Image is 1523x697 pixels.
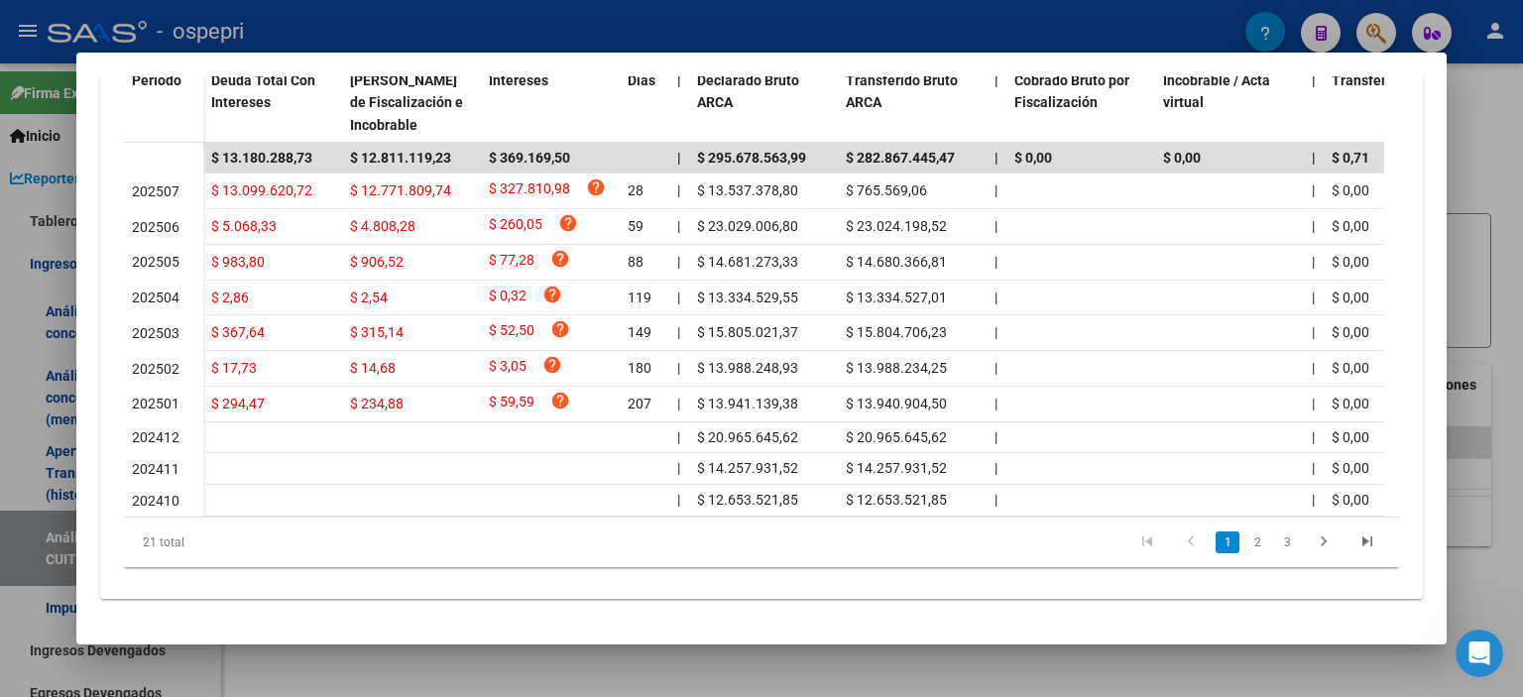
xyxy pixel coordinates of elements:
[1332,360,1369,376] span: $ 0,00
[1332,290,1369,305] span: $ 0,00
[132,461,179,477] span: 202411
[211,396,265,411] span: $ 294,47
[677,150,681,166] span: |
[1312,429,1315,445] span: |
[124,518,376,567] div: 21 total
[1312,460,1315,476] span: |
[211,360,257,376] span: $ 17,73
[489,285,527,311] span: $ 0,32
[1332,150,1369,166] span: $ 0,71
[995,396,997,411] span: |
[995,429,997,445] span: |
[1332,492,1369,508] span: $ 0,00
[628,324,651,340] span: 149
[1332,429,1369,445] span: $ 0,00
[995,360,997,376] span: |
[489,391,534,417] span: $ 59,59
[1006,59,1155,147] datatable-header-cell: Cobrado Bruto por Fiscalización
[1312,150,1316,166] span: |
[838,59,987,147] datatable-header-cell: Transferido Bruto ARCA
[350,290,388,305] span: $ 2,54
[489,150,570,166] span: $ 369.169,50
[132,493,179,509] span: 202410
[132,396,179,411] span: 202501
[987,59,1006,147] datatable-header-cell: |
[697,290,798,305] span: $ 13.334.529,55
[846,324,947,340] span: $ 15.804.706,23
[669,59,689,147] datatable-header-cell: |
[677,460,680,476] span: |
[1312,396,1315,411] span: |
[846,396,947,411] span: $ 13.940.904,50
[1348,531,1386,553] a: go to last page
[995,254,997,270] span: |
[550,249,570,269] i: help
[1312,254,1315,270] span: |
[846,460,947,476] span: $ 14.257.931,52
[132,429,179,445] span: 202412
[1324,59,1472,147] datatable-header-cell: Transferido De Más
[995,492,997,508] span: |
[481,59,620,147] datatable-header-cell: Intereses
[1216,531,1239,553] a: 1
[995,72,998,88] span: |
[211,182,312,198] span: $ 13.099.620,72
[697,182,798,198] span: $ 13.537.378,80
[846,492,947,508] span: $ 12.653.521,85
[550,319,570,339] i: help
[350,324,404,340] span: $ 315,14
[628,290,651,305] span: 119
[1312,492,1315,508] span: |
[1332,324,1369,340] span: $ 0,00
[1304,59,1324,147] datatable-header-cell: |
[697,360,798,376] span: $ 13.988.248,93
[1332,182,1369,198] span: $ 0,00
[846,254,947,270] span: $ 14.680.366,81
[132,72,181,88] span: Período
[697,254,798,270] span: $ 14.681.273,33
[628,72,655,88] span: Dias
[1312,290,1315,305] span: |
[697,218,798,234] span: $ 23.029.006,80
[1275,531,1299,553] a: 3
[124,59,203,143] datatable-header-cell: Período
[697,460,798,476] span: $ 14.257.931,52
[132,183,179,199] span: 202507
[132,219,179,235] span: 202506
[489,72,548,88] span: Intereses
[995,218,997,234] span: |
[995,150,998,166] span: |
[132,290,179,305] span: 202504
[677,324,680,340] span: |
[1332,396,1369,411] span: $ 0,00
[628,182,644,198] span: 28
[995,324,997,340] span: |
[542,285,562,304] i: help
[558,213,578,233] i: help
[995,290,997,305] span: |
[677,72,681,88] span: |
[1312,360,1315,376] span: |
[846,182,927,198] span: $ 765.569,06
[677,290,680,305] span: |
[211,290,249,305] span: $ 2,86
[846,150,955,166] span: $ 282.867.445,47
[1128,531,1166,553] a: go to first page
[586,177,606,197] i: help
[489,319,534,346] span: $ 52,50
[211,150,312,166] span: $ 13.180.288,73
[203,59,342,147] datatable-header-cell: Deuda Total Con Intereses
[628,360,651,376] span: 180
[1213,525,1242,559] li: page 1
[132,325,179,341] span: 202503
[677,254,680,270] span: |
[677,492,680,508] span: |
[1332,72,1456,88] span: Transferido De Más
[1312,218,1315,234] span: |
[697,492,798,508] span: $ 12.653.521,85
[846,72,958,111] span: Transferido Bruto ARCA
[697,324,798,340] span: $ 15.805.021,37
[628,254,644,270] span: 88
[677,218,680,234] span: |
[1312,72,1316,88] span: |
